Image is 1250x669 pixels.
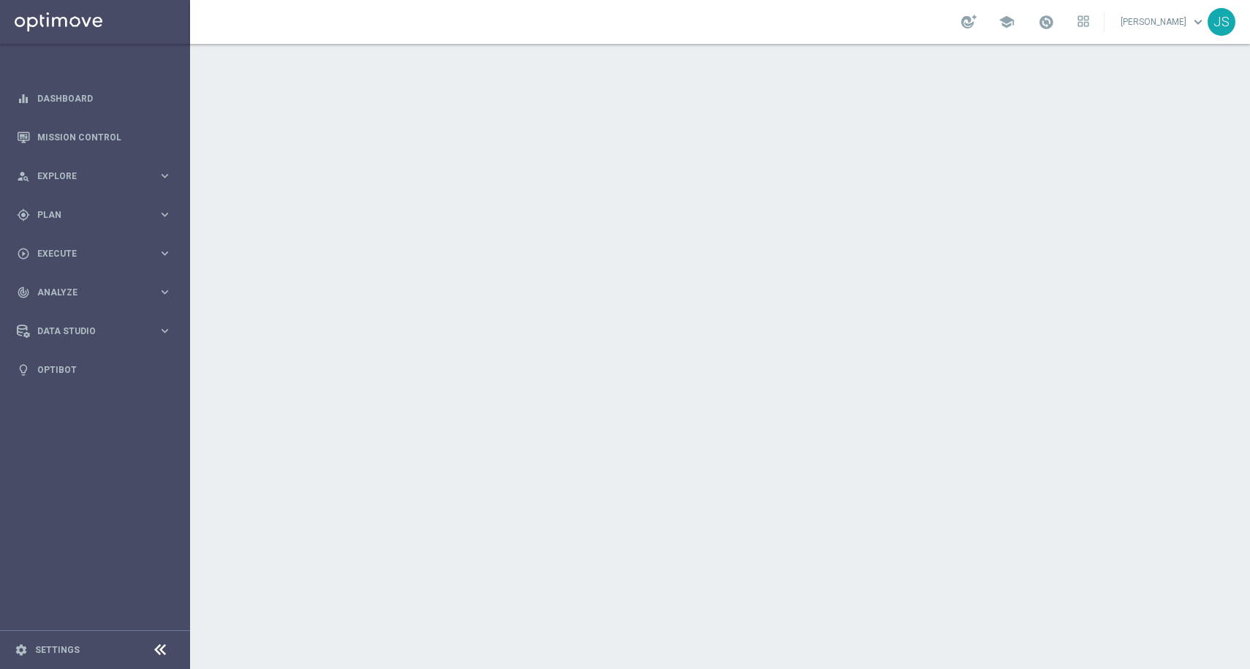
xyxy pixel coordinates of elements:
[17,79,172,118] div: Dashboard
[17,350,172,389] div: Optibot
[16,287,173,298] button: track_changes Analyze keyboard_arrow_right
[158,169,172,183] i: keyboard_arrow_right
[17,170,158,183] div: Explore
[17,247,30,260] i: play_circle_outline
[15,643,28,657] i: settings
[17,208,158,222] div: Plan
[37,288,158,297] span: Analyze
[37,350,172,389] a: Optibot
[1208,8,1235,36] div: JS
[16,93,173,105] button: equalizer Dashboard
[1119,11,1208,33] a: [PERSON_NAME]keyboard_arrow_down
[158,208,172,222] i: keyboard_arrow_right
[37,211,158,219] span: Plan
[17,118,172,156] div: Mission Control
[1190,14,1206,30] span: keyboard_arrow_down
[16,248,173,260] button: play_circle_outline Execute keyboard_arrow_right
[999,14,1015,30] span: school
[37,249,158,258] span: Execute
[37,118,172,156] a: Mission Control
[17,208,30,222] i: gps_fixed
[17,286,158,299] div: Analyze
[17,325,158,338] div: Data Studio
[17,170,30,183] i: person_search
[17,363,30,377] i: lightbulb
[37,172,158,181] span: Explore
[158,285,172,299] i: keyboard_arrow_right
[158,246,172,260] i: keyboard_arrow_right
[37,327,158,336] span: Data Studio
[158,324,172,338] i: keyboard_arrow_right
[16,132,173,143] button: Mission Control
[37,79,172,118] a: Dashboard
[16,364,173,376] button: lightbulb Optibot
[16,170,173,182] button: person_search Explore keyboard_arrow_right
[17,92,30,105] i: equalizer
[17,247,158,260] div: Execute
[16,209,173,221] button: gps_fixed Plan keyboard_arrow_right
[17,286,30,299] i: track_changes
[16,325,173,337] button: Data Studio keyboard_arrow_right
[35,646,80,654] a: Settings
